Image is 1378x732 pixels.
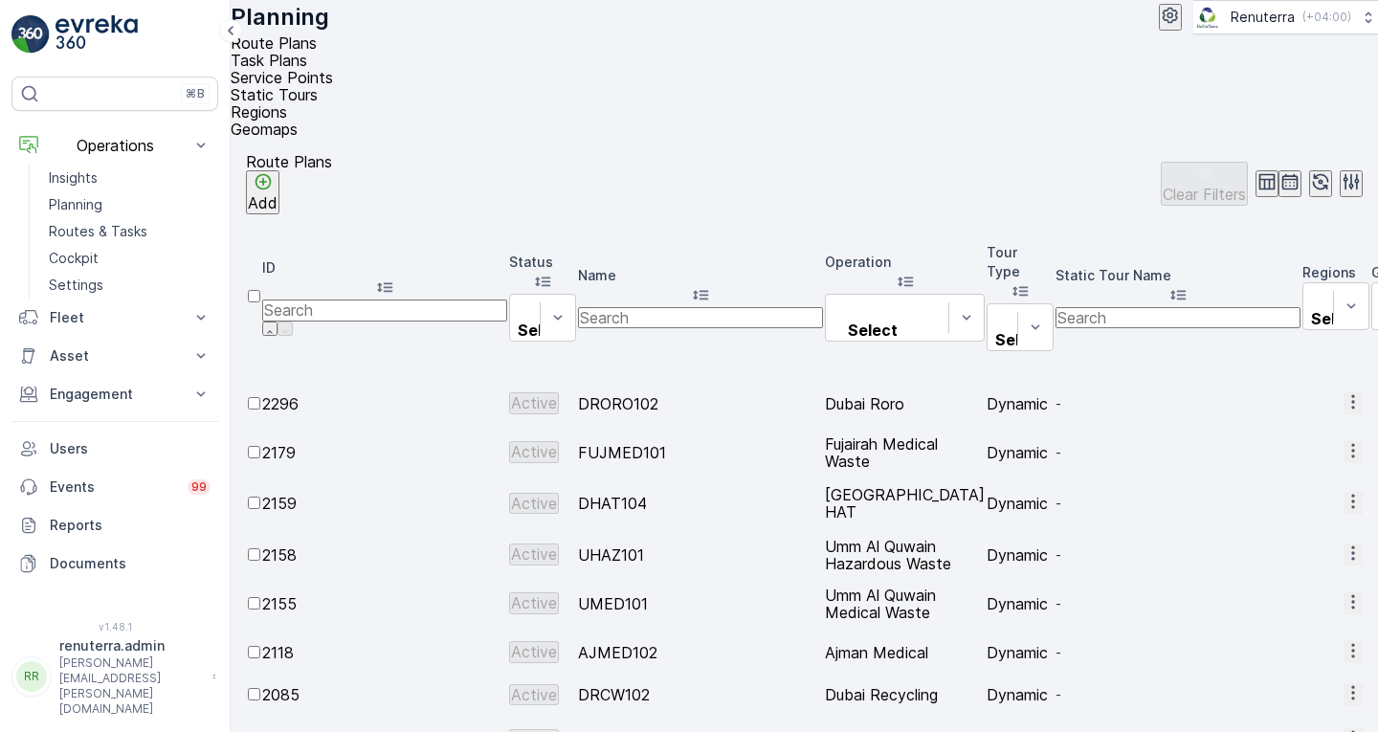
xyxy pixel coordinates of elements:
p: Status [509,253,576,272]
span: Service Points [231,68,333,87]
p: Asset [50,346,180,366]
button: Active [509,392,559,413]
span: Task Plans [231,51,307,70]
img: logo_light-DOdMpM7g.png [56,15,138,54]
td: Dynamic [987,380,1054,427]
button: RRrenuterra.admin[PERSON_NAME][EMAIL_ADDRESS][PERSON_NAME][DOMAIN_NAME] [11,636,218,717]
a: Events99 [11,468,218,506]
p: Select [1311,310,1361,327]
span: Regions [231,102,287,122]
p: ( +04:00 ) [1302,10,1351,25]
td: 2085 [262,677,507,712]
p: Users [50,439,211,458]
p: Renuterra [1231,8,1295,27]
td: 2296 [262,380,507,427]
p: Events [50,477,176,497]
p: Active [511,394,557,411]
p: Reports [50,516,211,535]
span: Route Plans [231,33,317,53]
div: RR [16,661,47,692]
p: Operations [50,137,180,154]
input: Search [1056,307,1300,328]
td: UMED101 [578,580,823,627]
p: Planning [49,195,102,214]
p: Active [511,495,557,512]
button: Clear Filters [1161,162,1248,206]
td: Dynamic [987,531,1054,578]
p: Select [518,322,567,339]
td: Dynamic [987,629,1054,676]
p: - [1056,443,1300,462]
a: Routes & Tasks [41,218,218,245]
p: Select [995,331,1045,348]
button: Active [509,441,559,462]
p: Add [248,194,278,211]
td: UHAZ101 [578,531,823,578]
p: - [1056,494,1300,513]
p: Active [511,643,557,660]
a: Cockpit [41,245,218,272]
button: Engagement [11,375,218,413]
img: Screenshot_2024-07-26_at_13.33.01.png [1193,7,1223,28]
p: - [1056,643,1300,662]
p: Cockpit [49,249,99,268]
p: renuterra.admin [59,636,203,655]
td: DRCW102 [578,677,823,712]
td: 2158 [262,531,507,578]
p: Static Tour Name [1056,266,1300,285]
p: Active [511,594,557,611]
p: Planning [231,2,329,33]
p: 99 [191,479,207,495]
a: Planning [41,191,218,218]
p: [PERSON_NAME][EMAIL_ADDRESS][PERSON_NAME][DOMAIN_NAME] [59,655,203,717]
p: Active [511,686,557,703]
p: - [1056,594,1300,613]
p: Operation [825,253,985,272]
td: 2159 [262,477,507,529]
td: Fujairah Medical Waste [825,429,985,476]
p: Active [511,443,557,460]
p: Engagement [50,385,180,404]
span: Geomaps [231,120,298,139]
td: 2118 [262,629,507,676]
p: - [1056,394,1300,413]
td: Dubai Recycling [825,677,985,712]
td: Dynamic [987,429,1054,476]
p: - [1056,545,1300,565]
td: Dynamic [987,477,1054,529]
p: Routes & Tasks [49,222,147,241]
p: Route Plans [246,153,332,170]
td: AJMED102 [578,629,823,676]
p: Name [578,266,823,285]
p: ⌘B [186,86,205,101]
input: Search [578,307,823,328]
p: Settings [49,276,103,295]
td: Umm Al Quwain Medical Waste [825,580,985,627]
p: Documents [50,554,211,573]
p: Insights [49,168,98,188]
p: Clear Filters [1163,186,1246,203]
td: Dynamic [987,677,1054,712]
td: Ajman Medical [825,629,985,676]
td: 2179 [262,429,507,476]
p: Active [511,545,557,563]
button: Active [509,684,559,705]
a: Users [11,430,218,468]
a: Settings [41,272,218,299]
a: Insights [41,165,218,191]
p: ID [262,258,507,277]
td: FUJMED101 [578,429,823,476]
p: Regions [1302,263,1369,282]
p: Tour Type [987,243,1054,281]
td: [GEOGRAPHIC_DATA] HAT [825,477,985,529]
input: Search [262,299,507,321]
td: 2155 [262,580,507,627]
button: Asset [11,337,218,375]
button: Fleet [11,299,218,337]
td: Umm Al Quwain Hazardous Waste [825,531,985,578]
td: DRORO102 [578,380,823,427]
td: Dubai Roro [825,380,985,427]
td: Dynamic [987,580,1054,627]
button: Active [509,543,559,565]
button: Active [509,493,559,514]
